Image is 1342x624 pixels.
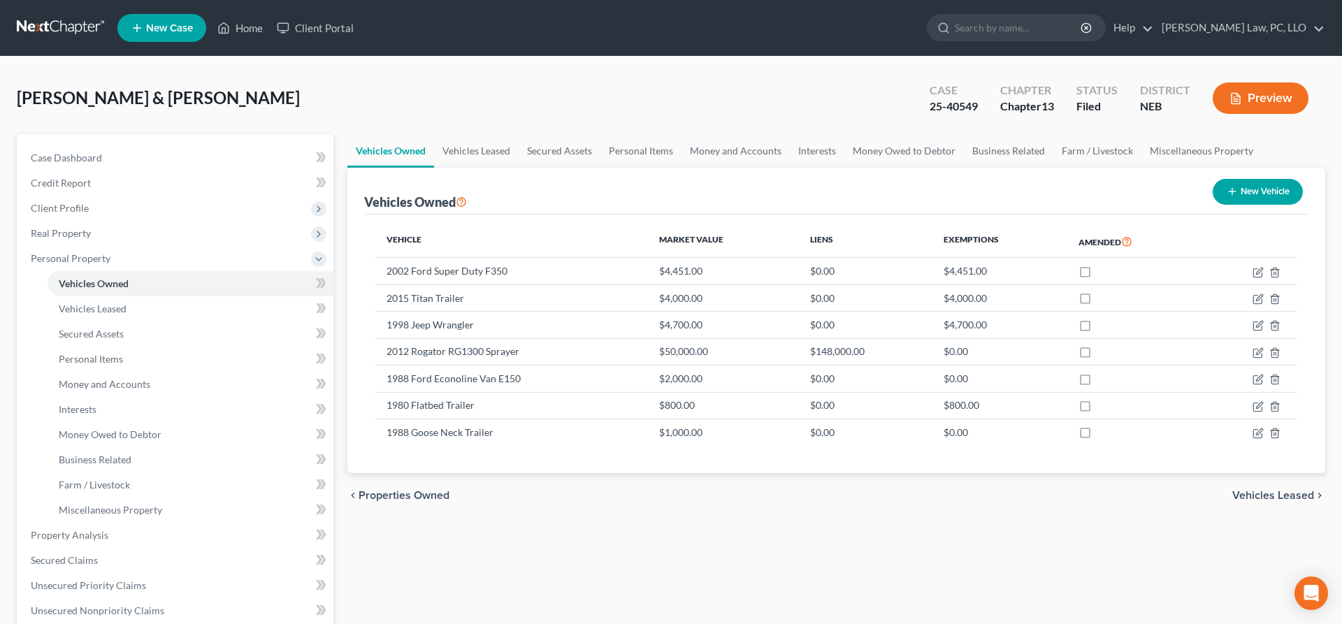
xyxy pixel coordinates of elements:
a: Vehicles Owned [48,271,333,296]
span: [PERSON_NAME] & [PERSON_NAME] [17,87,300,108]
span: Real Property [31,227,91,239]
td: $0.00 [932,419,1067,445]
div: 25-40549 [930,99,978,115]
a: Unsecured Priority Claims [20,573,333,598]
a: Money Owed to Debtor [48,422,333,447]
button: New Vehicle [1213,179,1303,205]
div: Chapter [1000,99,1054,115]
a: Property Analysis [20,523,333,548]
div: District [1140,82,1190,99]
span: Vehicles Leased [59,303,127,314]
a: Case Dashboard [20,145,333,170]
a: Vehicles Leased [48,296,333,321]
a: Client Portal [270,15,361,41]
td: $4,000.00 [932,284,1067,311]
div: Open Intercom Messenger [1294,576,1328,610]
a: Home [210,15,270,41]
a: Farm / Livestock [48,472,333,498]
div: NEB [1140,99,1190,115]
td: 2012 Rogator RG1300 Sprayer [375,338,648,365]
span: Miscellaneous Property [59,504,162,516]
span: Client Profile [31,202,89,214]
td: 1988 Goose Neck Trailer [375,419,648,445]
div: Status [1076,82,1118,99]
td: $800.00 [932,392,1067,419]
div: Case [930,82,978,99]
td: $0.00 [799,284,932,311]
span: Properties Owned [359,490,449,501]
span: 13 [1041,99,1054,113]
span: Personal Items [59,353,123,365]
td: $0.00 [799,365,932,392]
th: Exemptions [932,226,1067,258]
span: Vehicles Owned [59,277,129,289]
a: Miscellaneous Property [1141,134,1262,168]
a: Secured Claims [20,548,333,573]
div: Vehicles Owned [364,194,467,210]
span: Secured Claims [31,554,98,566]
td: $4,000.00 [648,284,799,311]
td: $0.00 [932,365,1067,392]
span: Business Related [59,454,131,465]
td: $148,000.00 [799,338,932,365]
a: Money and Accounts [48,372,333,397]
a: Interests [790,134,844,168]
a: Vehicles Owned [347,134,434,168]
button: chevron_left Properties Owned [347,490,449,501]
span: Interests [59,403,96,415]
td: 2015 Titan Trailer [375,284,648,311]
a: Credit Report [20,170,333,196]
a: Personal Items [48,347,333,372]
a: Business Related [964,134,1053,168]
th: Vehicle [375,226,648,258]
a: Secured Assets [519,134,600,168]
input: Search by name... [955,15,1083,41]
a: Vehicles Leased [434,134,519,168]
span: Case Dashboard [31,152,102,164]
button: Preview [1213,82,1308,114]
span: Credit Report [31,177,91,189]
i: chevron_left [347,490,359,501]
span: Money Owed to Debtor [59,428,161,440]
a: Personal Items [600,134,681,168]
td: $1,000.00 [648,419,799,445]
a: Interests [48,397,333,422]
button: Vehicles Leased chevron_right [1232,490,1325,501]
a: [PERSON_NAME] Law, PC, LLO [1155,15,1325,41]
div: Filed [1076,99,1118,115]
td: $0.00 [932,338,1067,365]
a: Money and Accounts [681,134,790,168]
span: Secured Assets [59,328,124,340]
td: $0.00 [799,392,932,419]
td: $4,700.00 [932,312,1067,338]
td: $50,000.00 [648,338,799,365]
span: Property Analysis [31,529,108,541]
a: Miscellaneous Property [48,498,333,523]
a: Business Related [48,447,333,472]
td: $800.00 [648,392,799,419]
th: Amended [1067,226,1200,258]
td: 1998 Jeep Wrangler [375,312,648,338]
span: Farm / Livestock [59,479,130,491]
th: Market Value [648,226,799,258]
a: Unsecured Nonpriority Claims [20,598,333,623]
td: $4,700.00 [648,312,799,338]
span: Money and Accounts [59,378,150,390]
span: New Case [146,23,193,34]
a: Money Owed to Debtor [844,134,964,168]
td: $0.00 [799,312,932,338]
i: chevron_right [1314,490,1325,501]
td: $4,451.00 [648,258,799,284]
td: $0.00 [799,419,932,445]
td: 2002 Ford Super Duty F350 [375,258,648,284]
div: Chapter [1000,82,1054,99]
a: Farm / Livestock [1053,134,1141,168]
span: Unsecured Nonpriority Claims [31,604,164,616]
td: 1988 Ford Econoline Van E150 [375,365,648,392]
td: $2,000.00 [648,365,799,392]
span: Personal Property [31,252,110,264]
td: 1980 Flatbed Trailer [375,392,648,419]
a: Help [1106,15,1153,41]
td: $4,451.00 [932,258,1067,284]
a: Secured Assets [48,321,333,347]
